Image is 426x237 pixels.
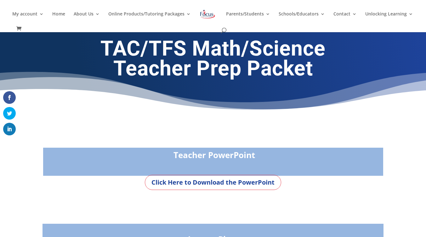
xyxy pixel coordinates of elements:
[43,40,383,60] h1: TAC/TFS Math/Science
[199,9,216,20] img: Focus on Learning
[145,175,281,190] a: Click Here to Download the PowerPoint
[108,12,191,27] a: Online Products/Tutoring Packages
[333,12,357,27] a: Contact
[74,12,100,27] a: About Us
[365,12,413,27] a: Unlocking Learning
[226,12,270,27] a: Parents/Students
[279,12,325,27] a: Schools/Educators
[43,60,383,80] h1: Teacher Prep Packet
[12,12,44,27] a: My account
[173,149,255,161] strong: Teacher PowerPoint
[52,12,65,27] a: Home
